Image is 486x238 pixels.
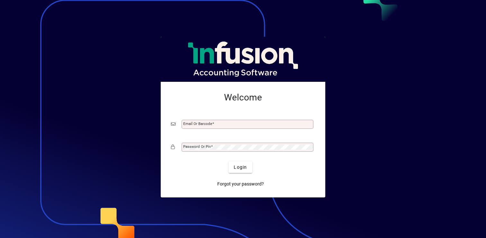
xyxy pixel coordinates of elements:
[234,164,247,171] span: Login
[183,144,211,149] mat-label: Password or Pin
[217,181,264,187] span: Forgot your password?
[183,121,212,126] mat-label: Email or Barcode
[229,161,252,173] button: Login
[171,92,315,103] h2: Welcome
[215,178,266,190] a: Forgot your password?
